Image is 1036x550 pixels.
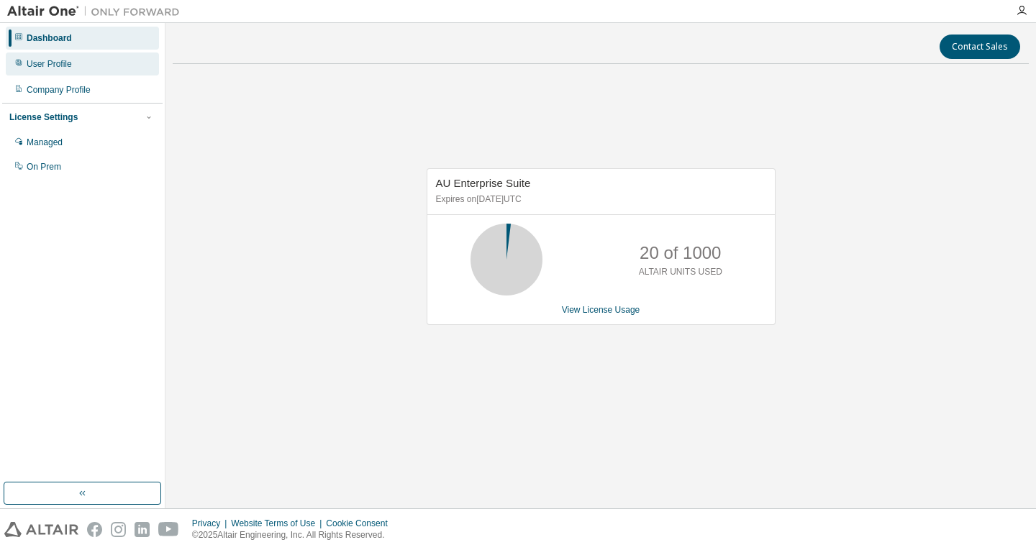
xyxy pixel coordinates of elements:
[231,518,326,529] div: Website Terms of Use
[27,58,72,70] div: User Profile
[87,522,102,537] img: facebook.svg
[27,84,91,96] div: Company Profile
[27,161,61,173] div: On Prem
[326,518,396,529] div: Cookie Consent
[158,522,179,537] img: youtube.svg
[639,266,722,278] p: ALTAIR UNITS USED
[436,177,531,189] span: AU Enterprise Suite
[9,111,78,123] div: License Settings
[640,241,721,265] p: 20 of 1000
[436,193,763,206] p: Expires on [DATE] UTC
[4,522,78,537] img: altair_logo.svg
[135,522,150,537] img: linkedin.svg
[111,522,126,537] img: instagram.svg
[562,305,640,315] a: View License Usage
[27,137,63,148] div: Managed
[27,32,72,44] div: Dashboard
[7,4,187,19] img: Altair One
[192,529,396,541] p: © 2025 Altair Engineering, Inc. All Rights Reserved.
[940,35,1020,59] button: Contact Sales
[192,518,231,529] div: Privacy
